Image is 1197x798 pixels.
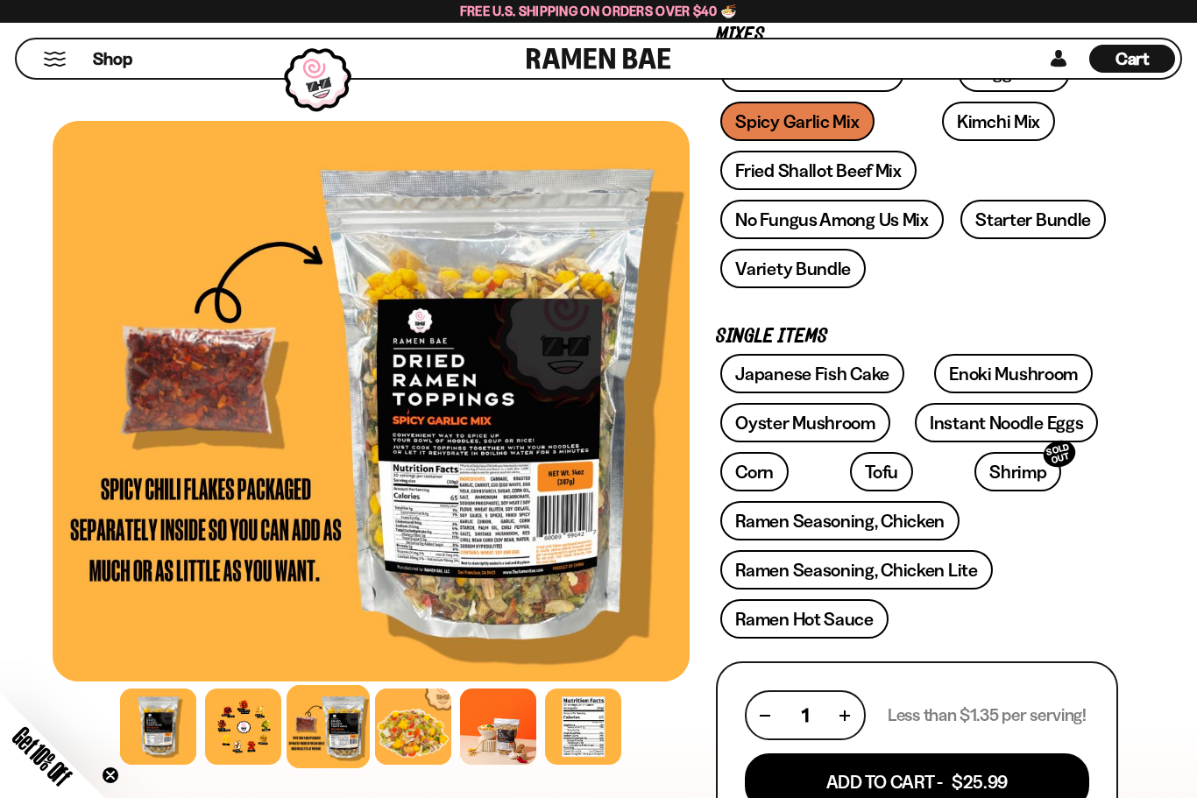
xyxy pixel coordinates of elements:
[93,45,132,73] a: Shop
[1089,39,1175,78] div: Cart
[720,354,904,393] a: Japanese Fish Cake
[43,52,67,67] button: Mobile Menu Trigger
[850,452,913,491] a: Tofu
[934,354,1093,393] a: Enoki Mushroom
[960,200,1106,239] a: Starter Bundle
[888,704,1087,726] p: Less than $1.35 per serving!
[102,766,119,784] button: Close teaser
[720,501,960,540] a: Ramen Seasoning, Chicken
[720,550,992,590] a: Ramen Seasoning, Chicken Lite
[720,452,789,491] a: Corn
[1116,48,1150,69] span: Cart
[720,151,916,190] a: Fried Shallot Beef Mix
[8,722,76,790] span: Get 10% Off
[720,249,866,288] a: Variety Bundle
[460,3,738,19] span: Free U.S. Shipping on Orders over $40 🍜
[915,403,1098,442] a: Instant Noodle Eggs
[1041,437,1080,471] div: SOLD OUT
[942,102,1055,141] a: Kimchi Mix
[974,452,1061,491] a: ShrimpSOLD OUT
[720,200,943,239] a: No Fungus Among Us Mix
[720,599,889,639] a: Ramen Hot Sauce
[93,47,132,71] span: Shop
[802,704,809,726] span: 1
[720,403,890,442] a: Oyster Mushroom
[716,328,1118,345] p: Single Items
